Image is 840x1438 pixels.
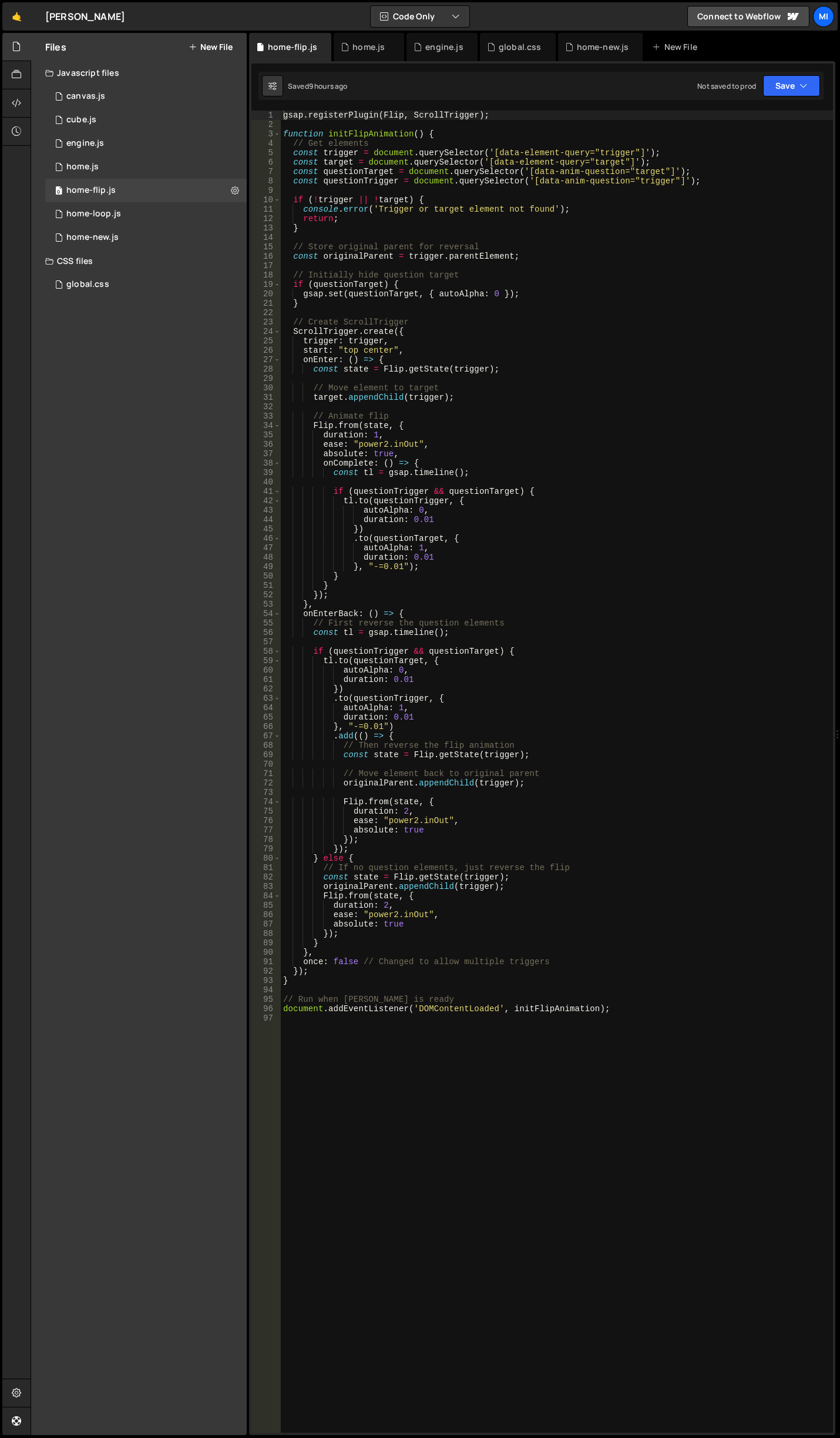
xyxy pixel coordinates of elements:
[425,41,463,53] div: engine.js
[251,186,281,195] div: 9
[251,637,281,647] div: 57
[763,75,820,96] button: Save
[251,440,281,449] div: 36
[251,750,281,760] div: 69
[251,760,281,769] div: 70
[66,91,105,102] div: canvas.js
[251,788,281,797] div: 73
[251,195,281,205] div: 10
[251,778,281,788] div: 72
[251,449,281,459] div: 37
[251,666,281,675] div: 60
[251,261,281,270] div: 17
[251,581,281,590] div: 51
[251,976,281,985] div: 93
[45,41,66,53] h2: Files
[66,162,99,172] div: home.js
[251,327,281,336] div: 24
[45,155,247,179] div: 16715/45689.js
[45,179,247,202] div: 16715/46608.js
[251,703,281,713] div: 64
[251,299,281,308] div: 21
[251,957,281,967] div: 91
[251,383,281,393] div: 30
[251,412,281,421] div: 33
[251,553,281,562] div: 48
[251,618,281,628] div: 55
[251,524,281,534] div: 45
[251,139,281,148] div: 4
[251,252,281,261] div: 16
[251,280,281,289] div: 19
[251,919,281,929] div: 87
[251,393,281,402] div: 31
[189,42,233,52] button: New File
[45,202,247,226] div: 16715/46411.js
[2,2,31,31] a: 🤙
[251,421,281,430] div: 34
[31,249,247,273] div: CSS files
[251,167,281,176] div: 7
[251,731,281,741] div: 67
[251,214,281,223] div: 12
[66,209,121,219] div: home-loop.js
[66,185,116,196] div: home-flip.js
[251,769,281,778] div: 71
[251,223,281,233] div: 13
[251,656,281,666] div: 59
[288,81,348,91] div: Saved
[251,506,281,515] div: 43
[251,158,281,167] div: 6
[251,562,281,571] div: 49
[66,279,109,290] div: global.css
[251,863,281,872] div: 81
[251,176,281,186] div: 8
[251,534,281,543] div: 46
[251,242,281,252] div: 15
[251,1014,281,1023] div: 97
[251,967,281,976] div: 92
[251,797,281,807] div: 74
[352,41,385,53] div: home.js
[251,647,281,656] div: 58
[45,108,247,132] div: 16715/46597.js
[251,496,281,506] div: 42
[251,948,281,957] div: 90
[251,308,281,317] div: 22
[251,722,281,731] div: 66
[251,459,281,468] div: 38
[251,430,281,440] div: 35
[652,41,701,53] div: New File
[251,684,281,694] div: 62
[251,346,281,355] div: 26
[268,41,317,53] div: home-flip.js
[251,111,281,120] div: 1
[251,713,281,722] div: 65
[251,355,281,364] div: 27
[251,816,281,825] div: 76
[251,590,281,600] div: 52
[251,270,281,280] div: 18
[251,600,281,609] div: 53
[251,515,281,524] div: 44
[66,115,96,125] div: cube.js
[251,929,281,938] div: 88
[251,901,281,910] div: 85
[251,364,281,374] div: 28
[66,232,119,243] div: home-new.js
[251,487,281,496] div: 41
[687,6,809,27] a: Connect to Webflow
[813,6,834,27] a: Mi
[45,85,247,108] div: 16715/45727.js
[251,374,281,383] div: 29
[251,985,281,995] div: 94
[45,273,247,296] div: 16715/45692.css
[251,872,281,882] div: 82
[309,81,348,91] div: 9 hours ago
[251,910,281,919] div: 86
[45,226,247,249] div: 16715/46263.js
[251,468,281,477] div: 39
[66,138,104,149] div: engine.js
[251,807,281,816] div: 75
